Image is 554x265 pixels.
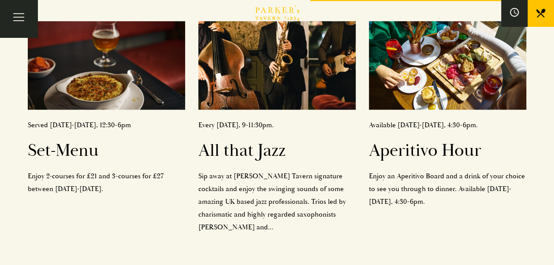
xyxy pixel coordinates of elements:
a: Served [DATE]-[DATE], 12:30-6pmSet-MenuEnjoy 2-courses for £21 and 3-courses for £27 between [DAT... [28,21,185,195]
p: Enjoy an Aperitivo Board and a drink of your choice to see you through to dinner. Available [DATE... [369,170,526,208]
a: Every [DATE], 9-11:30pm.All that JazzSip away at [PERSON_NAME] Tavern signature cocktails and enj... [198,21,356,234]
p: Sip away at [PERSON_NAME] Tavern signature cocktails and enjoy the swinging sounds of some amazin... [198,170,356,233]
h2: Aperitivo Hour [369,140,526,161]
p: Served [DATE]-[DATE], 12:30-6pm [28,119,185,132]
p: Enjoy 2-courses for £21 and 3-courses for £27 between [DATE]-[DATE]. [28,170,185,195]
p: Every [DATE], 9-11:30pm. [198,119,356,132]
h2: Set-Menu [28,140,185,161]
p: Available [DATE]-[DATE], 4:30-6pm. [369,119,526,132]
h2: All that Jazz [198,140,356,161]
a: Available [DATE]-[DATE], 4:30-6pm.Aperitivo HourEnjoy an Aperitivo Board and a drink of your choi... [369,21,526,208]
